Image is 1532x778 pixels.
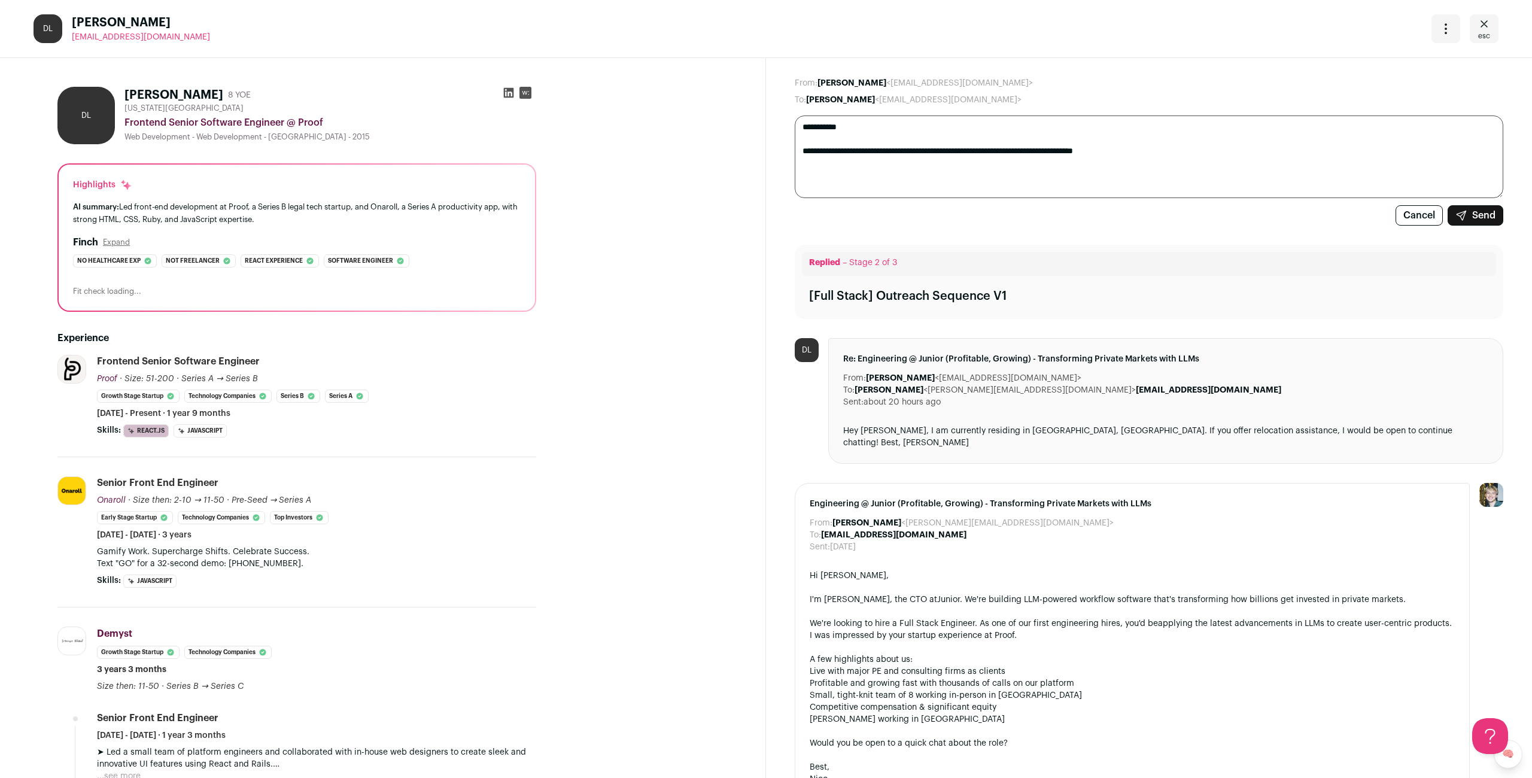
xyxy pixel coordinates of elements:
span: · [162,680,164,692]
dd: <[EMAIL_ADDRESS][DOMAIN_NAME]> [866,372,1081,384]
div: Best, [810,761,1455,773]
span: Stage 2 of 3 [849,259,897,267]
dt: Sent: [810,541,830,553]
div: Highlights [73,179,132,191]
dd: [DATE] [830,541,856,553]
button: Open dropdown [1431,14,1460,43]
span: Re: Engineering @ Junior (Profitable, Growing) - Transforming Private Markets with LLMs [843,353,1488,365]
span: esc [1478,31,1490,41]
span: Onaroll [97,496,126,505]
div: 8 YOE [228,89,251,101]
button: Send [1448,205,1503,226]
span: Engineering @ Junior (Profitable, Growing) - Transforming Private Markets with LLMs [810,498,1455,510]
span: Not freelancer [166,255,220,267]
span: Pre-Seed → Series A [232,496,312,505]
a: Close [1470,14,1498,43]
span: [DATE] - Present · 1 year 9 months [97,408,230,420]
a: Junior [937,595,960,604]
dt: From: [810,517,832,529]
span: Series A → Series B [181,375,258,383]
li: Series A [325,390,369,403]
b: [EMAIL_ADDRESS][DOMAIN_NAME] [1136,386,1281,394]
div: A few highlights about us: [810,654,1455,665]
span: [EMAIL_ADDRESS][DOMAIN_NAME] [72,33,210,41]
span: No healthcare exp [77,255,141,267]
img: 6494470-medium_jpg [1479,483,1503,507]
span: [DATE] - [DATE] · 1 year 3 months [97,730,226,741]
div: We're looking to hire a Full Stack Engineer. As one of our first engineering hires, you'd be [810,618,1455,642]
a: [EMAIL_ADDRESS][DOMAIN_NAME] [72,31,210,43]
div: Web Development - Web Development - [GEOGRAPHIC_DATA] - 2015 [124,132,536,142]
dd: <[PERSON_NAME][EMAIL_ADDRESS][DOMAIN_NAME]> [855,384,1281,396]
div: Frontend Senior Software Engineer [97,355,260,368]
h1: [PERSON_NAME] [124,87,223,104]
li: Competitive compensation & significant equity [810,701,1455,713]
span: 3 years 3 months [97,664,166,676]
span: Skills: [97,575,121,586]
span: · Size then: 2-10 → 11-50 [128,496,224,505]
li: Top Investors [270,511,329,524]
dd: about 20 hours ago [864,396,941,408]
dt: To: [810,529,821,541]
dd: <[PERSON_NAME][EMAIL_ADDRESS][DOMAIN_NAME]> [832,517,1114,529]
h2: Experience [57,331,536,345]
button: Cancel [1396,205,1443,226]
div: [Full Stack] Outreach Sequence V1 [809,288,1007,305]
span: [US_STATE][GEOGRAPHIC_DATA] [124,104,244,113]
img: d16c5c59c3da3de1c138379345fc69c32c611bb884bda9cff6c22084bb9665e0.jpg [58,637,86,646]
li: Technology Companies [184,646,272,659]
b: [EMAIL_ADDRESS][DOMAIN_NAME] [821,531,966,539]
li: Series B [276,390,320,403]
span: · [177,373,179,385]
p: Gamify Work. Supercharge Shifts. Celebrate Success. Text "GO" for a 32-second demo: [PHONE_NUMBER]. [97,546,536,570]
div: Fit check loading... [73,287,521,296]
div: Led front-end development at Proof, a Series B legal tech startup, and Onaroll, a Series A produc... [73,200,521,226]
li: Technology Companies [184,390,272,403]
li: JavaScript [123,575,177,588]
li: JavaScript [174,424,227,437]
div: DL [795,338,819,362]
li: Live with major PE and consulting firms as clients [810,665,1455,677]
div: Hi [PERSON_NAME], [810,570,1455,582]
li: Early Stage Startup [97,511,173,524]
li: Small, tight-knit team of 8 working in-person in [GEOGRAPHIC_DATA] [810,689,1455,701]
b: [PERSON_NAME] [806,96,875,104]
span: [DATE] - [DATE] · 3 years [97,529,191,541]
button: Expand [103,238,130,247]
dd: <[EMAIL_ADDRESS][DOMAIN_NAME]> [806,94,1022,106]
span: Proof [97,375,117,383]
li: Technology Companies [178,511,265,524]
div: Senior Front End Engineer [97,712,218,725]
dt: From: [795,77,817,89]
span: Size then: 11-50 [97,682,159,691]
span: Series B → Series C [166,682,244,691]
div: DL [34,14,62,43]
dt: From: [843,372,866,384]
b: [PERSON_NAME] [817,79,886,87]
dt: To: [795,94,806,106]
img: 96fa46ad976ab5c465be427885aff49ac58ba8ef012b96e0c96008b39b704f9d.png [58,355,86,383]
li: Profitable and growing fast with thousands of calls on our platform [810,677,1455,689]
span: Demyst [97,629,132,639]
span: · [227,494,229,506]
li: Growth Stage Startup [97,390,180,403]
li: [PERSON_NAME] working in [GEOGRAPHIC_DATA] [810,713,1455,725]
iframe: Toggle Customer Support [1472,718,1508,754]
h2: Finch [73,235,98,250]
li: Growth Stage Startup [97,646,180,659]
span: · Size: 51-200 [120,375,174,383]
span: Software engineer [328,255,393,267]
div: Frontend Senior Software Engineer @ Proof [124,116,536,130]
div: Would you be open to a quick chat about the role? [810,737,1455,749]
a: 🧠 [1494,740,1522,768]
div: Senior Front End Engineer [97,476,218,490]
dd: <[EMAIL_ADDRESS][DOMAIN_NAME]> [817,77,1033,89]
span: React experience [245,255,303,267]
dt: Sent: [843,396,864,408]
span: Skills: [97,424,121,436]
b: [PERSON_NAME] [866,374,935,382]
div: I'm [PERSON_NAME], the CTO at . We're building LLM-powered workflow software that's transforming ... [810,594,1455,606]
p: ➤ Led a small team of platform engineers and collaborated with in-house web designers to create s... [97,746,536,770]
dt: To: [843,384,855,396]
span: Replied [809,259,840,267]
